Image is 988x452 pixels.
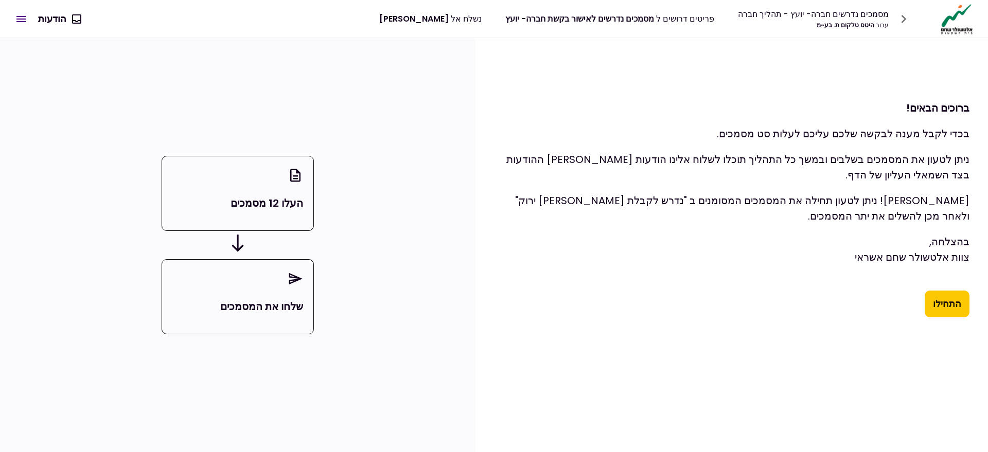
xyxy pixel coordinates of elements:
[379,13,449,25] span: [PERSON_NAME]
[494,126,969,141] p: בכדי לקבל מענה לבקשה שלכם עליכם לעלות סט מסמכים.
[494,152,969,183] p: ניתן לטעון את המסמכים בשלבים ובמשך כל התהליך תוכלו לשלוח אלינו הודעות [PERSON_NAME] ההודעות בצד ה...
[172,299,303,314] p: שלחו את המסמכים
[30,6,89,32] button: הודעות
[925,291,969,317] button: התחילו
[505,12,714,25] div: פריטים דרושים ל
[505,13,654,25] span: מסמכים נדרשים לאישור בקשת חברה- יועץ
[876,21,889,29] span: עבור
[172,195,303,211] p: העלו 12 מסמכים
[938,3,976,35] img: Logo
[494,193,969,224] p: [PERSON_NAME]! ניתן לטעון תחילה את המסמכים המסומנים ב "נדרש לקבלת [PERSON_NAME] ירוק" ולאחר מכן ל...
[906,101,969,115] strong: ברוכים הבאים!
[738,21,889,30] div: היטס טלקום ת. בע~מ
[494,234,969,265] p: בהצלחה, צוות אלטשולר שחם אשראי
[379,12,482,25] div: נשלח אל
[738,8,889,21] div: מסמכים נדרשים חברה- יועץ - תהליך חברה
